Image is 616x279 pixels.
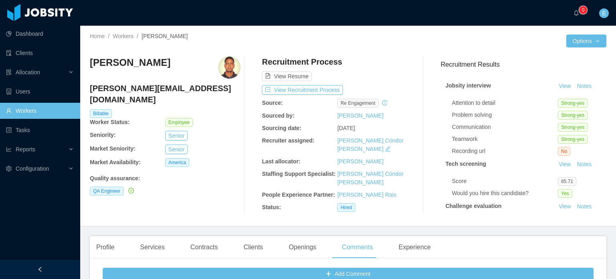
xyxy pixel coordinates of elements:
[392,236,437,259] div: Experience
[90,187,124,196] span: QA Engineer
[558,147,570,156] span: No
[602,8,606,18] span: E
[90,159,141,165] b: Market Availability:
[262,158,300,165] b: Last allocator:
[134,236,171,259] div: Services
[113,33,134,39] a: Workers
[337,191,396,198] a: [PERSON_NAME] Rais
[16,146,35,153] span: Reports
[558,99,588,108] span: Strong-yes
[337,99,379,108] span: re engagement
[108,33,109,39] span: /
[558,189,572,198] span: Yes
[337,125,355,131] span: [DATE]
[452,111,558,119] div: Problem solving
[6,45,74,61] a: icon: auditClients
[137,33,138,39] span: /
[558,123,588,132] span: Strong-yes
[90,175,140,181] b: Quality assurance :
[184,236,224,259] div: Contracts
[573,160,595,169] button: Notes
[446,203,502,209] strong: Challenge evaluation
[262,73,312,79] a: icon: file-textView Resume
[579,6,587,14] sup: 0
[90,33,105,39] a: Home
[573,10,579,16] i: icon: bell
[90,119,130,125] b: Worker Status:
[337,112,383,119] a: [PERSON_NAME]
[556,203,573,210] a: View
[446,82,491,89] strong: Jobsity interview
[90,56,170,69] h3: [PERSON_NAME]
[90,83,241,105] h4: [PERSON_NAME][EMAIL_ADDRESS][DOMAIN_NAME]
[446,161,486,167] strong: Tech screening
[165,118,193,127] span: Employee
[6,83,74,100] a: icon: robotUsers
[6,26,74,42] a: icon: pie-chartDashboard
[558,135,588,144] span: Strong-yes
[90,109,112,118] span: Billable
[452,135,558,143] div: Teamwork
[262,100,283,106] b: Source:
[282,236,323,259] div: Openings
[262,204,281,210] b: Status:
[218,56,241,79] img: 91489960-58a3-11ea-9a64-096e4bfd28bb_67c09e4fe0efa-400w.png
[142,33,188,39] span: [PERSON_NAME]
[452,177,558,185] div: Score
[441,59,606,69] h3: Recruitment Results
[262,191,335,198] b: People Experience Partner:
[165,131,188,141] button: Senior
[452,147,558,155] div: Recording url
[6,103,74,119] a: icon: userWorkers
[6,166,12,171] i: icon: setting
[262,171,336,177] b: Staffing Support Specialist:
[90,236,121,259] div: Profile
[452,189,558,198] div: Would you hire this candidate?
[262,87,343,93] a: icon: exportView Recruitment Process
[16,165,49,172] span: Configuration
[237,236,269,259] div: Clients
[558,177,576,186] span: 85.71
[337,137,403,152] a: [PERSON_NAME] Cóndor [PERSON_NAME]
[337,171,403,185] a: [PERSON_NAME] Cóndor [PERSON_NAME]
[556,83,573,89] a: View
[573,202,595,212] button: Notes
[262,137,314,144] b: Recruiter assigned:
[452,99,558,107] div: Attention to detail
[573,81,595,91] button: Notes
[337,203,355,212] span: Hired
[6,147,12,152] i: icon: line-chart
[262,125,301,131] b: Sourcing date:
[262,112,294,119] b: Sourced by:
[165,158,189,167] span: America
[337,158,383,165] a: [PERSON_NAME]
[128,188,134,193] i: icon: check-circle
[90,132,116,138] b: Seniority:
[165,145,188,154] button: Senior
[382,100,387,106] i: icon: history
[452,123,558,131] div: Communication
[262,71,312,81] button: icon: file-textView Resume
[336,236,379,259] div: Comments
[262,85,343,95] button: icon: exportView Recruitment Process
[566,35,606,47] button: Optionsicon: down
[90,145,136,152] b: Market Seniority:
[385,146,391,152] i: icon: edit
[127,187,134,194] a: icon: check-circle
[16,69,40,75] span: Allocation
[6,122,74,138] a: icon: profileTasks
[558,111,588,120] span: Strong-yes
[556,161,573,167] a: View
[6,69,12,75] i: icon: solution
